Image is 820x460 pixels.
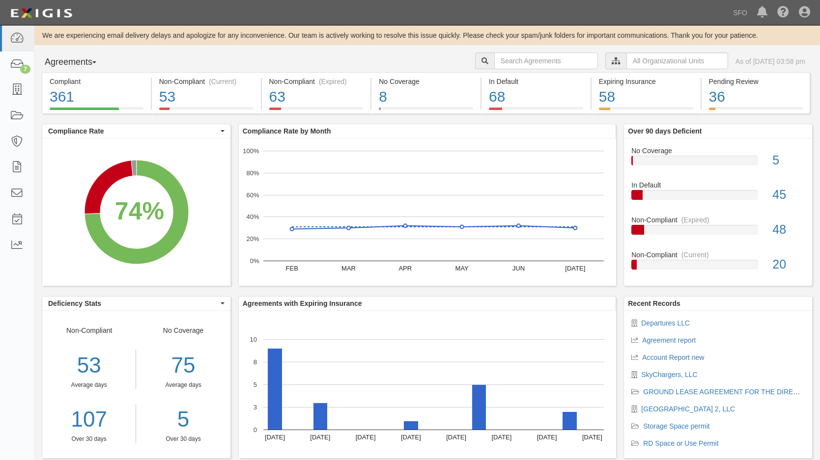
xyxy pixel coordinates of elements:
input: All Organizational Units [626,53,728,69]
div: 75 [143,350,223,381]
div: 45 [765,186,812,204]
text: 80% [246,169,259,177]
div: 5 [765,152,812,169]
a: 107 [42,404,136,435]
div: 361 [50,86,143,108]
div: Non-Compliant (Current) [159,77,254,86]
text: [DATE] [582,433,602,441]
div: 48 [765,221,812,239]
text: 40% [246,213,259,220]
svg: A chart. [42,138,230,286]
button: Deficiency Stats [42,297,230,310]
text: FEB [285,265,298,272]
a: Non-Compliant(Current)53 [152,108,261,115]
div: Average days [42,381,136,389]
div: 8 [379,86,473,108]
div: (Current) [681,250,709,260]
div: Non-Compliant (Expired) [269,77,364,86]
span: Deficiency Stats [48,298,218,308]
text: 3 [254,404,257,411]
a: In Default45 [631,180,805,215]
button: Compliance Rate [42,124,230,138]
div: 58 [599,86,693,108]
img: logo-5460c22ac91f19d4615b14bd174203de0afe785f0fc80cf4dbbc73dc1793850b.png [7,4,75,22]
input: Search Agreements [494,53,598,69]
a: 5 [143,404,223,435]
text: [DATE] [310,433,330,441]
a: Account Report new [642,353,704,361]
div: No Coverage [624,146,812,156]
div: Non-Compliant [624,250,812,260]
a: Non-Compliant(Expired)63 [262,108,371,115]
text: 0 [254,426,257,433]
div: 20 [765,256,812,273]
div: 68 [489,86,583,108]
div: In Default [624,180,812,190]
div: (Expired) [681,215,709,225]
b: Recent Records [628,299,680,307]
text: 100% [243,147,259,155]
div: 36 [709,86,803,108]
div: No Coverage [379,77,473,86]
b: Agreements with Expiring Insurance [243,299,362,307]
text: [DATE] [401,433,421,441]
div: 74% [115,194,164,229]
text: [DATE] [355,433,375,441]
div: Expiring Insurance [599,77,693,86]
div: Over 30 days [143,435,223,443]
div: 53 [159,86,254,108]
text: [DATE] [537,433,557,441]
a: Agreement report [642,336,696,344]
text: JUN [512,265,525,272]
b: Compliance Rate by Month [243,127,331,135]
text: 0% [250,257,259,265]
button: Agreements [42,53,115,72]
div: Average days [143,381,223,389]
text: 60% [246,191,259,198]
text: [DATE] [265,433,285,441]
i: Help Center - Complianz [777,7,789,19]
text: 10 [250,336,256,343]
div: We are experiencing email delivery delays and apologize for any inconvenience. Our team is active... [34,30,820,40]
div: 53 [42,350,136,381]
text: [DATE] [446,433,466,441]
a: RD Space or Use Permit [643,439,718,447]
div: Non-Compliant [624,215,812,225]
b: Over 90 days Deficient [628,127,702,135]
span: Compliance Rate [48,126,218,136]
a: Non-Compliant(Current)20 [631,250,805,277]
div: In Default [489,77,583,86]
a: Storage Space permit [643,422,709,430]
a: Pending Review36 [702,108,811,115]
svg: A chart. [239,311,616,458]
div: (Current) [209,77,236,86]
a: SFO [728,3,752,23]
div: (Expired) [319,77,347,86]
a: Non-Compliant(Expired)48 [631,215,805,250]
div: Over 30 days [42,435,136,443]
div: Compliant [50,77,143,86]
div: 7 [20,65,30,74]
a: Compliant361 [42,108,151,115]
text: 5 [254,381,257,388]
div: Pending Review [709,77,803,86]
text: 8 [254,358,257,366]
a: In Default68 [481,108,591,115]
a: [GEOGRAPHIC_DATA] 2, LLC [641,405,735,413]
a: SkyChargers, LLC [641,371,697,379]
text: [DATE] [565,265,585,272]
div: As of [DATE] 03:58 pm [735,56,805,66]
text: [DATE] [491,433,511,441]
div: Non-Compliant [42,325,136,443]
svg: A chart. [239,138,616,286]
a: Departures LLC [641,319,690,327]
a: No Coverage5 [631,146,805,181]
div: 63 [269,86,364,108]
div: No Coverage [136,325,230,443]
text: APR [398,265,412,272]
